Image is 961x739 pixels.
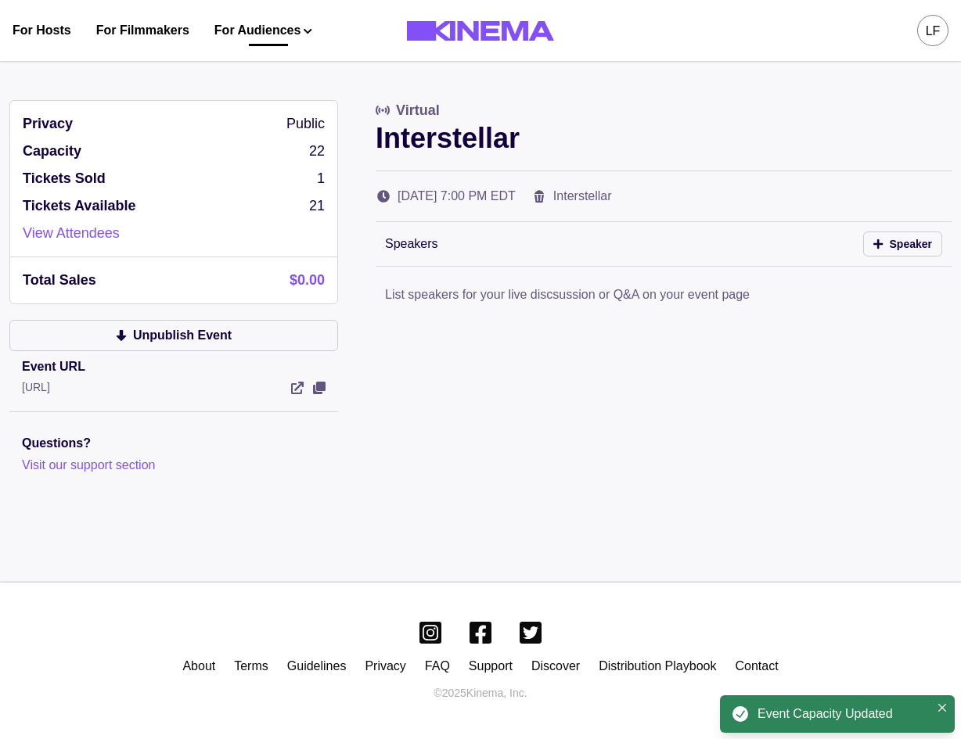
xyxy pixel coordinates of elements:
[469,659,513,673] a: Support
[599,659,716,673] a: Distribution Playbook
[234,659,268,673] a: Terms
[13,21,71,40] a: For Hosts
[313,382,326,394] button: View Event
[23,196,135,217] p: Tickets Available
[291,382,304,394] a: View Event
[9,320,338,351] button: Unpublish Event
[714,689,961,739] div: Notifications-bottom-right
[396,100,440,121] p: Virtual
[286,113,325,135] p: Public
[863,231,942,256] button: Speaker
[365,659,405,673] a: Privacy
[434,685,527,701] p: © 2025 Kinema, Inc.
[385,285,750,304] p: List speakers for your live discsussion or Q&A on your event page
[23,113,73,135] p: Privacy
[22,458,155,472] a: Visit our support section
[96,21,189,40] a: For Filmmakers
[214,21,312,40] button: For Audiences
[531,659,580,673] a: Discover
[425,659,450,673] a: FAQ
[309,196,325,217] p: 21
[290,270,325,291] p: $0.00
[317,168,325,189] p: 1
[385,235,438,253] p: Speakers
[735,659,778,673] a: Contact
[926,22,941,41] div: LF
[22,357,326,376] p: Event URL
[376,121,952,155] p: Interstellar
[398,187,516,206] p: [DATE] 7:00 PM EDT
[182,659,215,673] a: About
[758,705,930,723] div: Event Capacity Updated
[23,223,120,244] a: View Attendees
[933,698,952,717] button: Close
[23,270,96,291] p: Total Sales
[23,141,81,162] p: Capacity
[23,168,106,189] p: Tickets Sold
[22,381,50,393] a: [URL]
[553,189,612,203] a: Interstellar
[309,141,325,162] p: 22
[287,659,347,673] a: Guidelines
[22,434,326,453] p: Questions?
